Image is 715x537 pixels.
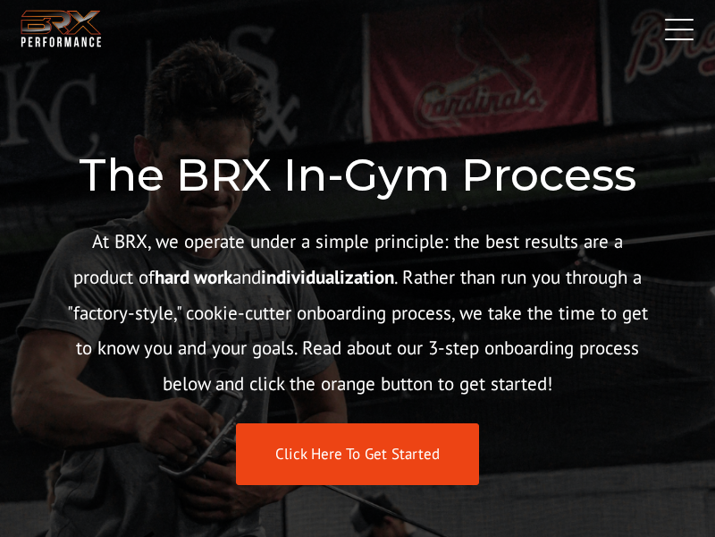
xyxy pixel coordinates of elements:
a: Click Here To Get Started [236,423,479,485]
img: BRX Transparent Logo-2 [18,6,105,50]
strong: hard work [155,265,232,289]
span: The BRX In-Gym Process [79,148,636,202]
strong: individualization [261,265,394,289]
span: At BRX, we operate under a simple principle: the best results are a product of and . Rather than ... [67,229,648,396]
